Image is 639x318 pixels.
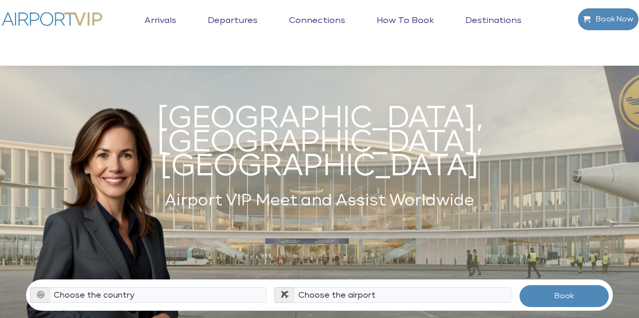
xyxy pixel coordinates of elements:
a: Departures [205,16,260,42]
a: Connections [286,16,348,42]
a: How to book [374,16,437,42]
a: Destinations [463,16,524,42]
h1: [GEOGRAPHIC_DATA], [GEOGRAPHIC_DATA], [GEOGRAPHIC_DATA] [26,107,613,179]
a: Book Now [577,8,639,31]
button: Book [519,285,609,308]
h2: Airport VIP Meet and Assist Worldwide [26,189,613,213]
a: Arrivals [142,16,179,42]
span: Book Now [590,8,633,30]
